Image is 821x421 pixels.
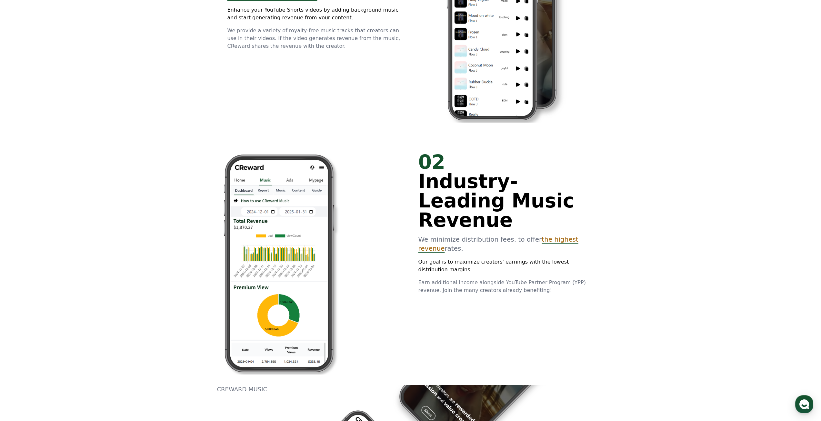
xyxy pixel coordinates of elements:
[418,258,594,274] p: Our goal is to maximize creators' earnings with the lowest distribution margins.
[418,170,575,231] span: Industry-Leading Music Revenue
[95,214,111,219] span: Settings
[418,279,586,293] span: Earn additional income alongside YouTube Partner Program (YPP) revenue. Join the many creators al...
[191,152,367,375] img: 3.png
[418,152,594,172] div: 02
[418,236,578,252] span: the highest revenue
[83,205,124,221] a: Settings
[227,27,400,49] span: We provide a variety of royalty-free music tracks that creators can use in their videos. If the v...
[16,214,28,219] span: Home
[418,235,594,253] p: We minimize distribution fees, to offer rates.
[43,205,83,221] a: Messages
[54,215,73,220] span: Messages
[2,205,43,221] a: Home
[227,6,403,22] p: Enhance your YouTube Shorts videos by adding background music and start generating revenue from y...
